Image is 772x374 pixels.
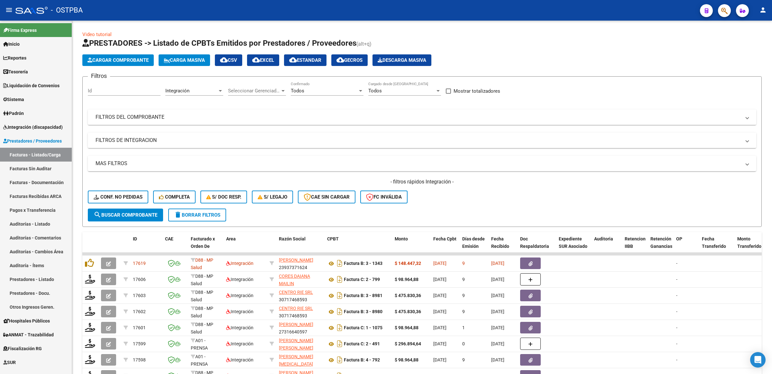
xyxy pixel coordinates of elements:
span: Facturado x Orden De [191,236,215,249]
span: 17606 [133,277,146,282]
mat-expansion-panel-header: FILTROS DE INTEGRACION [88,133,756,148]
button: S/ legajo [252,191,293,203]
span: Integración [226,325,253,330]
span: Padrón [3,110,24,117]
span: Area [226,236,236,241]
span: Buscar Comprobante [94,212,157,218]
span: [DATE] [433,277,446,282]
span: CSV [220,57,237,63]
span: Auditoria [594,236,613,241]
span: Integración [226,277,253,282]
span: 9 [462,357,465,362]
span: [PERSON_NAME] [279,322,313,327]
datatable-header-cell: Area [224,232,267,260]
span: [DATE] [491,261,504,266]
button: CAE SIN CARGAR [298,191,355,203]
span: (alt+q) [356,41,372,47]
span: Retención Ganancias [650,236,672,249]
span: Integración [226,341,253,346]
span: [DATE] [433,357,446,362]
span: 17602 [133,309,146,314]
mat-icon: cloud_download [336,56,344,64]
span: Monto Transferido [737,236,761,249]
span: Descarga Masiva [378,57,426,63]
strong: $ 98.964,88 [395,357,418,362]
datatable-header-cell: Días desde Emisión [460,232,489,260]
span: [DATE] [491,293,504,298]
datatable-header-cell: Fecha Cpbt [431,232,460,260]
span: Fecha Transferido [702,236,726,249]
span: EXCEL [252,57,274,63]
span: Integración [226,357,253,362]
button: Completa [153,191,196,203]
i: Descargar documento [335,258,344,268]
button: Descarga Masiva [372,54,431,66]
span: ID [133,236,137,241]
span: Prestadores / Proveedores [3,137,62,145]
span: SUR [3,359,16,366]
strong: Factura B: 3 - 8981 [344,293,382,298]
span: Borrar Filtros [174,212,220,218]
button: EXCEL [247,54,279,66]
span: D88 - MP Salud [191,274,213,286]
span: Firma Express [3,27,37,34]
span: Hospitales Públicos [3,317,50,324]
span: PRESTADORES -> Listado de CPBTs Emitidos por Prestadores / Proveedores [82,39,356,48]
span: Fiscalización RG [3,345,42,352]
div: 23937371624 [279,257,322,270]
span: - [676,261,677,266]
span: CPBT [327,236,339,241]
span: - [676,341,677,346]
span: [DATE] [491,325,504,330]
span: D88 - MP Salud [191,322,213,334]
div: Open Intercom Messenger [750,352,766,368]
span: A01 - PRENSA [191,338,208,351]
span: A01 - PRENSA [191,354,208,367]
div: 27316640597 [279,321,322,334]
mat-panel-title: MAS FILTROS [96,160,741,167]
span: Todos [368,88,382,94]
i: Descargar documento [335,274,344,285]
i: Descargar documento [335,355,344,365]
span: - OSTPBA [51,3,83,17]
span: [DATE] [433,309,446,314]
mat-icon: delete [174,211,182,219]
strong: Factura B: 3 - 8980 [344,309,382,314]
button: Buscar Comprobante [88,209,163,221]
span: Completa [159,194,190,200]
strong: Factura C: 2 - 491 [344,341,380,347]
mat-expansion-panel-header: MAS FILTROS [88,156,756,171]
button: S/ Doc Resp. [200,191,247,203]
span: Integración [226,261,253,266]
button: Estandar [284,54,326,66]
i: Descargar documento [335,290,344,301]
h4: - filtros rápidos Integración - [88,178,756,185]
span: - [676,325,677,330]
span: [DATE] [491,277,504,282]
div: 27327836477 [279,353,322,367]
span: 17619 [133,261,146,266]
span: Seleccionar Gerenciador [228,88,280,94]
datatable-header-cell: OP [674,232,699,260]
span: 1 [462,325,465,330]
span: [DATE] [491,357,504,362]
span: Razón Social [279,236,306,241]
span: Monto [395,236,408,241]
span: [PERSON_NAME] [279,257,313,263]
span: D88 - MP Salud [191,257,213,270]
span: - [676,357,677,362]
span: S/ legajo [258,194,287,200]
span: Retencion IIBB [625,236,646,249]
span: 17598 [133,357,146,362]
strong: Factura B: 4 - 792 [344,358,380,363]
i: Descargar documento [335,306,344,317]
mat-icon: menu [5,6,13,14]
span: Tesorería [3,68,28,75]
span: CENTRO RIE SRL [279,306,313,311]
span: 17601 [133,325,146,330]
i: Descargar documento [335,339,344,349]
span: 9 [462,277,465,282]
mat-icon: cloud_download [252,56,260,64]
datatable-header-cell: CAE [162,232,188,260]
button: Gecros [331,54,368,66]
